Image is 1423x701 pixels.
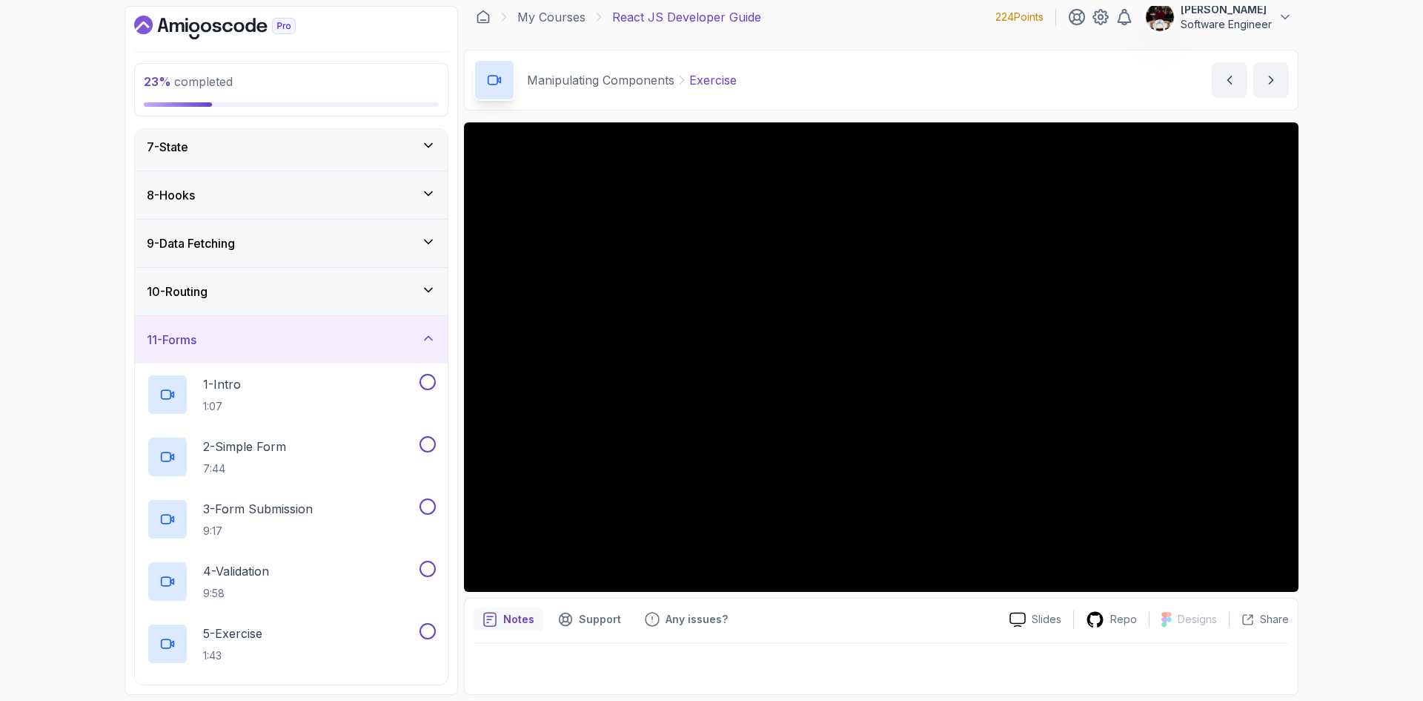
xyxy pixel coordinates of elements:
[203,500,313,518] p: 3 - Form Submission
[503,612,534,627] p: Notes
[147,234,235,252] h3: 9 - Data Fetching
[203,375,241,393] p: 1 - Intro
[147,331,196,349] h3: 11 - Forms
[517,8,586,26] a: My Courses
[1146,3,1174,31] img: user profile image
[636,608,737,631] button: Feedback button
[527,71,674,89] p: Manipulating Components
[1253,62,1289,98] button: next content
[147,138,188,156] h3: 7 - State
[203,524,313,539] p: 9:17
[147,283,208,300] h3: 10 - Routing
[612,8,761,26] p: React JS Developer Guide
[135,171,448,219] button: 8-Hooks
[144,74,233,89] span: completed
[203,562,269,580] p: 4 - Validation
[1181,2,1272,17] p: [PERSON_NAME]
[1212,62,1247,98] button: previous content
[1260,612,1289,627] p: Share
[203,625,262,642] p: 5 - Exercise
[1229,612,1289,627] button: Share
[134,16,330,39] a: Dashboard
[995,10,1044,24] p: 224 Points
[144,74,171,89] span: 23 %
[474,608,543,631] button: notes button
[1074,611,1149,629] a: Repo
[203,399,241,414] p: 1:07
[1032,612,1061,627] p: Slides
[549,608,630,631] button: Support button
[203,586,269,601] p: 9:58
[1181,17,1272,32] p: Software Engineer
[666,612,728,627] p: Any issues?
[135,316,448,363] button: 11-Forms
[135,268,448,315] button: 10-Routing
[135,123,448,171] button: 7-State
[689,71,737,89] p: Exercise
[464,122,1298,592] iframe: 7 - Exercise
[147,498,436,540] button: 3-Form Submission9:17
[1110,612,1137,627] p: Repo
[1178,612,1217,627] p: Designs
[476,10,491,24] a: Dashboard
[147,436,436,478] button: 2-Simple Form7:44
[203,648,262,663] p: 1:43
[579,612,621,627] p: Support
[203,438,286,455] p: 2 - Simple Form
[998,612,1073,628] a: Slides
[147,561,436,602] button: 4-Validation9:58
[1145,2,1293,32] button: user profile image[PERSON_NAME]Software Engineer
[147,374,436,415] button: 1-Intro1:07
[203,461,286,476] p: 7:44
[135,220,448,267] button: 9-Data Fetching
[147,623,436,665] button: 5-Exercise1:43
[147,186,195,204] h3: 8 - Hooks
